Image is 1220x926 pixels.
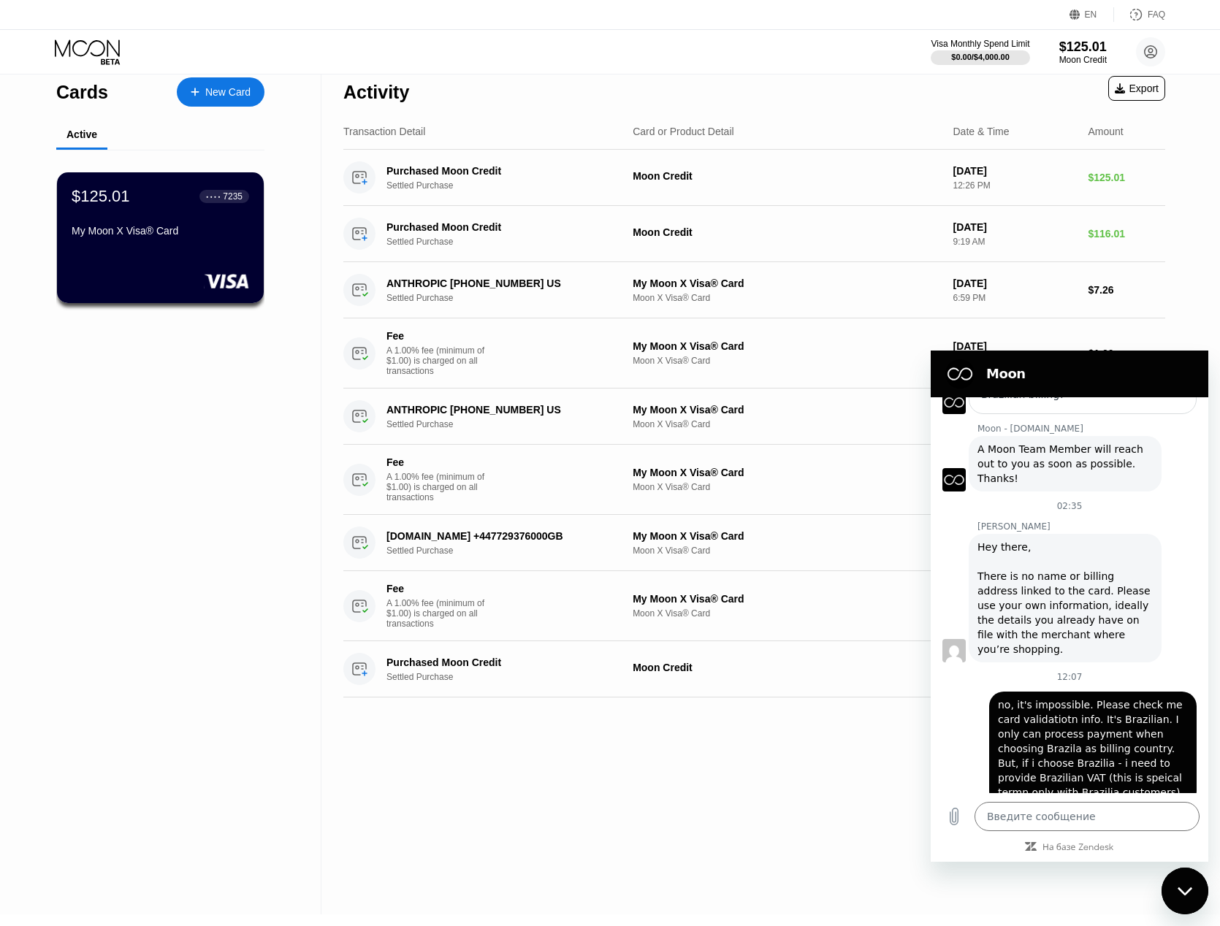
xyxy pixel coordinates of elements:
div: 12:26 PM [953,180,1076,191]
div: Cards [56,82,108,103]
div: $125.01● ● ● ●7235My Moon X Visa® Card [57,172,264,303]
div: Fee [386,456,489,468]
div: Export [1115,83,1159,94]
div: My Moon X Visa® Card [633,340,941,352]
div: FeeA 1.00% fee (minimum of $1.00) is charged on all transactionsMy Moon X Visa® CardMoon X Visa® ... [343,571,1165,641]
div: My Moon X Visa® Card [633,404,941,416]
div: 9:19 AM [953,237,1076,247]
div: New Card [177,77,264,107]
div: My Moon X Visa® Card [633,593,941,605]
div: Settled Purchase [386,237,636,247]
div: ANTHROPIC [PHONE_NUMBER] USSettled PurchaseMy Moon X Visa® CardMoon X Visa® Card[DATE]6:07 PM$6.05 [343,389,1165,445]
div: A 1.00% fee (minimum of $1.00) is charged on all transactions [386,598,496,629]
div: Card or Product Detail [633,126,734,137]
div: [DOMAIN_NAME] +447729376000GBSettled PurchaseMy Moon X Visa® CardMoon X Visa® Card[DATE]9:37 AM$5.25 [343,515,1165,571]
div: Moon X Visa® Card [633,293,941,303]
div: Moon Credit [1059,55,1107,65]
div: Settled Purchase [386,546,636,556]
div: Moon Credit [633,662,941,673]
div: My Moon X Visa® Card [633,278,941,289]
div: FAQ [1148,9,1165,20]
div: $125.01Moon Credit [1059,39,1107,65]
div: Date & Time [953,126,1009,137]
div: [DATE] [953,278,1076,289]
div: My Moon X Visa® Card [633,530,941,542]
div: Fee [386,330,489,342]
div: Purchased Moon CreditSettled PurchaseMoon Credit[DATE]9:19 AM$116.01 [343,206,1165,262]
div: ANTHROPIC [PHONE_NUMBER] US [386,404,619,416]
div: A 1.00% fee (minimum of $1.00) is charged on all transactions [386,472,496,502]
div: Moon X Visa® Card [633,356,941,366]
div: Moon Credit [633,226,941,238]
div: Settled Purchase [386,672,636,682]
div: Moon X Visa® Card [633,608,941,619]
div: Purchased Moon Credit [386,221,619,233]
div: Visa Monthly Spend Limit [931,39,1029,49]
div: 7235 [223,191,243,202]
div: ANTHROPIC [PHONE_NUMBER] US [386,278,619,289]
div: Active [66,129,97,140]
div: A 1.00% fee (minimum of $1.00) is charged on all transactions [386,345,496,376]
div: Export [1108,76,1165,101]
div: Visa Monthly Spend Limit$0.00/$4,000.00 [931,39,1029,65]
div: FeeA 1.00% fee (minimum of $1.00) is charged on all transactionsMy Moon X Visa® CardMoon X Visa® ... [343,445,1165,515]
div: Transaction Detail [343,126,425,137]
div: Settled Purchase [386,180,636,191]
div: Moon X Visa® Card [633,546,941,556]
div: $125.01 [1059,39,1107,55]
div: $7.26 [1088,284,1165,296]
div: FeeA 1.00% fee (minimum of $1.00) is charged on all transactionsMy Moon X Visa® CardMoon X Visa® ... [343,318,1165,389]
div: $1.00 [1088,348,1165,359]
div: New Card [205,86,251,99]
div: Purchased Moon CreditSettled PurchaseMoon Credit[DATE]12:26 PM$125.01 [343,150,1165,206]
div: [DATE] [953,165,1076,177]
div: 6:59 PM [953,293,1076,303]
div: $125.01 [1088,172,1165,183]
div: My Moon X Visa® Card [72,225,249,237]
div: $125.01 [72,187,130,206]
div: My Moon X Visa® Card [633,467,941,478]
div: Purchased Moon CreditSettled PurchaseMoon Credit[DATE]10:02 AM$25.01 [343,641,1165,697]
div: Moon X Visa® Card [633,482,941,492]
div: FAQ [1114,7,1165,22]
div: EN [1085,9,1097,20]
div: EN [1070,7,1114,22]
div: Activity [343,82,409,103]
div: Settled Purchase [386,293,636,303]
div: Moon Credit [633,170,941,182]
div: $0.00 / $4,000.00 [951,53,1010,61]
div: Purchased Moon Credit [386,165,619,177]
div: Amount [1088,126,1123,137]
div: [DATE] [953,340,1076,352]
iframe: Кнопка, открывающая окно обмена сообщениями; идет разговор [1162,868,1208,914]
iframe: Окно обмена сообщениями [931,351,1208,862]
div: $116.01 [1088,228,1165,240]
div: [DATE] [953,221,1076,233]
div: Purchased Moon Credit [386,657,619,668]
div: [DOMAIN_NAME] +447729376000GB [386,530,619,542]
div: ● ● ● ● [206,194,221,199]
div: Moon X Visa® Card [633,419,941,429]
div: ANTHROPIC [PHONE_NUMBER] USSettled PurchaseMy Moon X Visa® CardMoon X Visa® Card[DATE]6:59 PM$7.26 [343,262,1165,318]
div: Fee [386,583,489,594]
div: Settled Purchase [386,419,636,429]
